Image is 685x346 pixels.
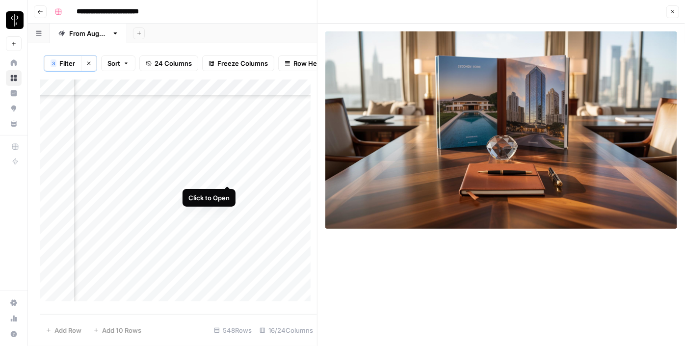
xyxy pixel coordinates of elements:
a: Browse [6,70,22,86]
a: Settings [6,295,22,311]
button: 24 Columns [139,55,198,71]
span: Add 10 Rows [102,325,141,335]
button: Sort [101,55,135,71]
span: Row Height [293,58,329,68]
button: Freeze Columns [202,55,274,71]
button: Workspace: LP Production Workloads [6,8,22,32]
a: From [DATE] [50,24,127,43]
div: 3 [51,59,56,67]
div: 16/24 Columns [256,322,317,338]
a: Your Data [6,116,22,132]
a: Home [6,55,22,71]
div: Click to Open [188,193,230,203]
span: 24 Columns [155,58,192,68]
span: Freeze Columns [217,58,268,68]
div: From [DATE] [69,28,108,38]
button: Row Height [278,55,335,71]
img: Row/Cell [325,31,677,229]
a: Usage [6,311,22,326]
button: Help + Support [6,326,22,342]
span: 3 [52,59,55,67]
button: Add 10 Rows [87,322,147,338]
button: 3Filter [44,55,81,71]
a: Insights [6,85,22,101]
span: Filter [59,58,75,68]
a: Opportunities [6,101,22,116]
button: Add Row [40,322,87,338]
span: Sort [107,58,120,68]
span: Add Row [54,325,81,335]
div: 548 Rows [210,322,256,338]
img: LP Production Workloads Logo [6,11,24,29]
